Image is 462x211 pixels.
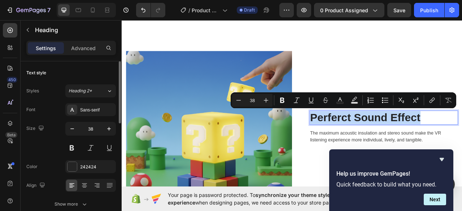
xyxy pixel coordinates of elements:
[71,44,96,52] p: Advanced
[36,44,56,52] p: Settings
[336,181,446,188] p: Quick feedback to build what you need.
[314,3,384,17] button: 0 product assigned
[136,3,165,17] div: Undo/Redo
[47,6,51,14] p: 7
[7,77,17,83] div: 450
[168,192,370,206] span: synchronize your theme style & enhance your experience
[26,163,38,170] div: Color
[188,6,190,14] span: /
[26,124,45,133] div: Size
[35,26,113,34] p: Heading
[3,3,54,17] button: 7
[65,84,116,97] button: Heading 2*
[26,198,116,211] button: Show more
[231,92,456,108] div: Editor contextual toolbar
[320,6,368,14] span: 0 product assigned
[239,118,428,136] h2: Rich Text Editor. Editing area: main
[336,155,446,205] div: Help us improve GemPages!
[69,88,92,94] span: Heading 2*
[5,132,17,138] div: Beta
[26,70,46,76] div: Text style
[240,119,427,136] p: Perferct Sound Effect
[122,18,462,189] iframe: Design area
[26,106,35,113] div: Font
[414,3,444,17] button: Publish
[168,191,398,206] span: Your page is password protected. To when designing pages, we need access to your store password.
[336,170,446,178] h2: Help us improve GemPages!
[420,6,438,14] div: Publish
[55,201,88,208] div: Show more
[387,3,411,17] button: Save
[26,88,39,94] div: Styles
[393,7,405,13] span: Save
[437,155,446,164] button: Hide survey
[244,7,255,13] span: Draft
[424,194,446,205] button: Next question
[80,107,114,113] div: Sans-serif
[80,164,114,170] div: 242424
[240,143,427,160] p: The maximum acoustic insulation and stereo sound make the VR listening experience more individual...
[192,6,219,14] span: Product Page - [DATE] 00:57:01
[26,181,47,190] div: Align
